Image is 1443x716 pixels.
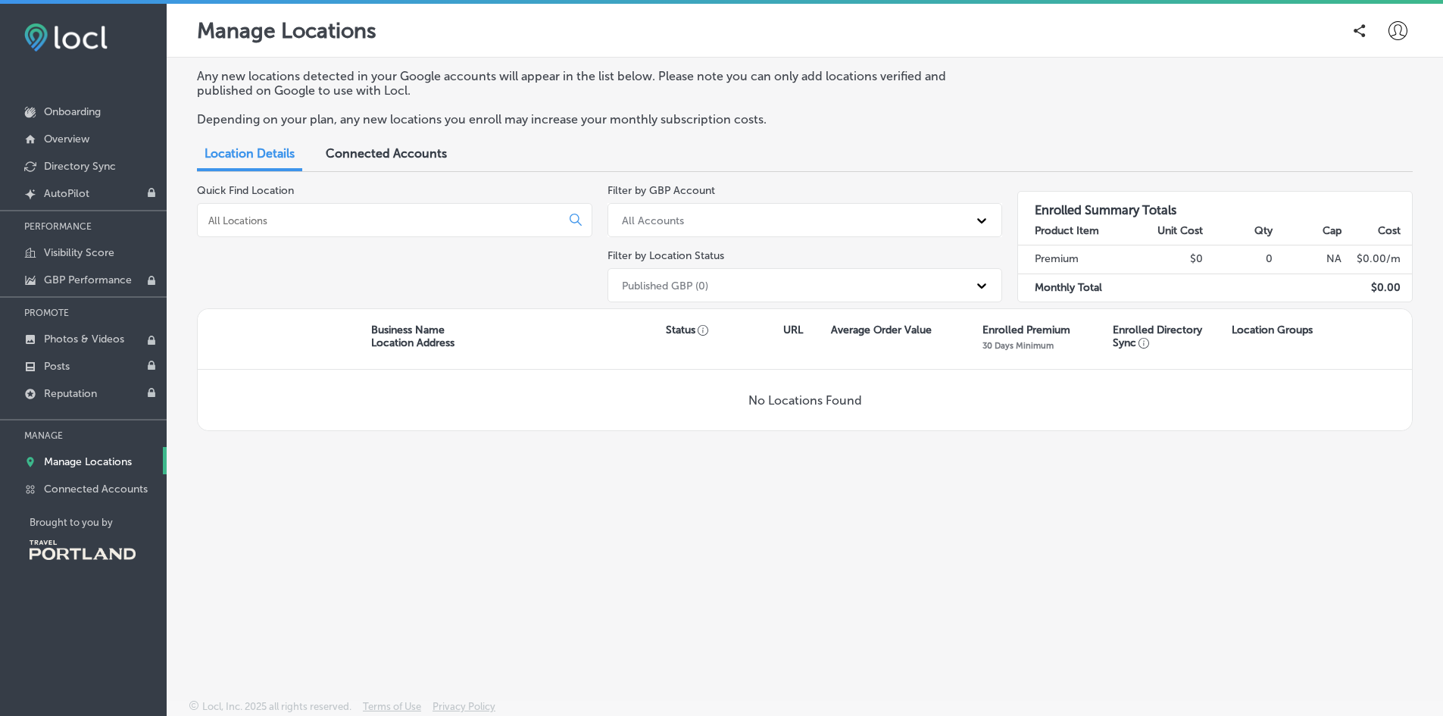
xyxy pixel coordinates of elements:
[207,214,558,227] input: All Locations
[44,133,89,145] p: Overview
[622,214,684,227] div: All Accounts
[44,160,116,173] p: Directory Sync
[44,187,89,200] p: AutoPilot
[1273,245,1343,274] td: NA
[44,274,132,286] p: GBP Performance
[44,333,124,345] p: Photos & Videos
[1113,324,1223,349] p: Enrolled Directory Sync
[622,279,708,292] div: Published GBP (0)
[30,540,136,560] img: Travel Portland
[44,455,132,468] p: Manage Locations
[982,340,1054,351] p: 30 Days Minimum
[1342,274,1412,302] td: $ 0.00
[607,249,724,262] label: Filter by Location Status
[371,324,454,349] p: Business Name Location Address
[1134,217,1204,245] th: Unit Cost
[44,105,101,118] p: Onboarding
[197,112,987,127] p: Depending on your plan, any new locations you enroll may increase your monthly subscription costs.
[1018,245,1134,274] td: Premium
[783,324,803,336] p: URL
[1204,245,1273,274] td: 0
[982,324,1070,336] p: Enrolled Premium
[1232,324,1313,336] p: Location Groups
[44,483,148,496] p: Connected Accounts
[197,184,294,197] label: Quick Find Location
[831,324,932,336] p: Average Order Value
[326,146,447,161] span: Connected Accounts
[44,387,97,400] p: Reputation
[1342,245,1412,274] td: $ 0.00 /m
[748,393,862,408] p: No Locations Found
[1342,217,1412,245] th: Cost
[205,146,295,161] span: Location Details
[1018,274,1134,302] td: Monthly Total
[607,184,715,197] label: Filter by GBP Account
[202,701,351,712] p: Locl, Inc. 2025 all rights reserved.
[197,18,376,43] p: Manage Locations
[24,23,108,52] img: fda3e92497d09a02dc62c9cd864e3231.png
[1035,224,1099,237] strong: Product Item
[30,517,167,528] p: Brought to you by
[44,360,70,373] p: Posts
[1134,245,1204,274] td: $0
[44,246,114,259] p: Visibility Score
[197,69,987,98] p: Any new locations detected in your Google accounts will appear in the list below. Please note you...
[666,324,784,336] p: Status
[1018,192,1412,217] h3: Enrolled Summary Totals
[1204,217,1273,245] th: Qty
[1273,217,1343,245] th: Cap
